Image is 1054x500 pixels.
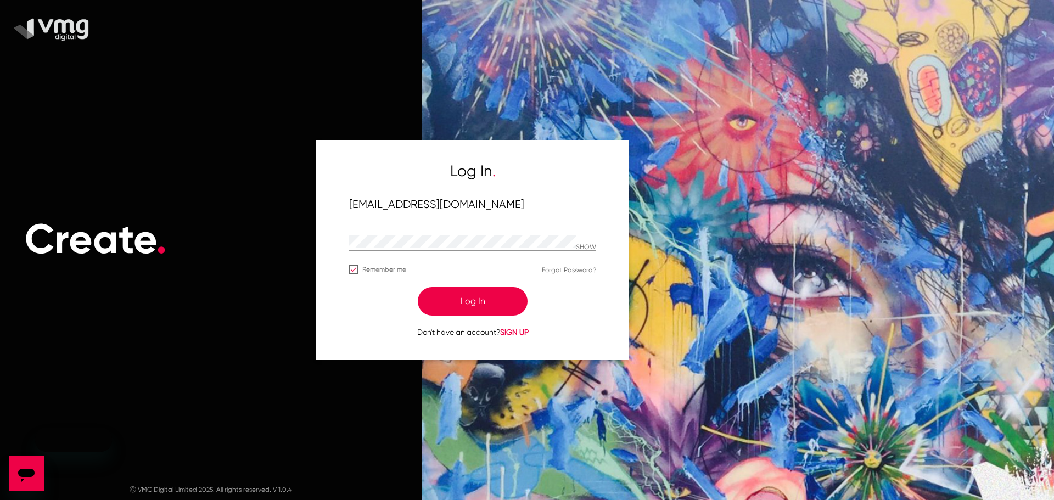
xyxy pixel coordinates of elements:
[9,456,44,491] iframe: Button to launch messaging window
[349,327,596,338] p: Don't have an account?
[492,162,496,180] span: .
[349,162,596,181] h5: Log In
[156,214,167,264] span: .
[500,328,529,336] span: SIGN UP
[576,244,596,251] p: Hide password
[418,287,528,316] button: Log In
[542,266,596,274] a: Forgot Password?
[362,263,406,276] span: Remember me
[35,428,112,452] iframe: Message from company
[349,199,596,211] input: Email Address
